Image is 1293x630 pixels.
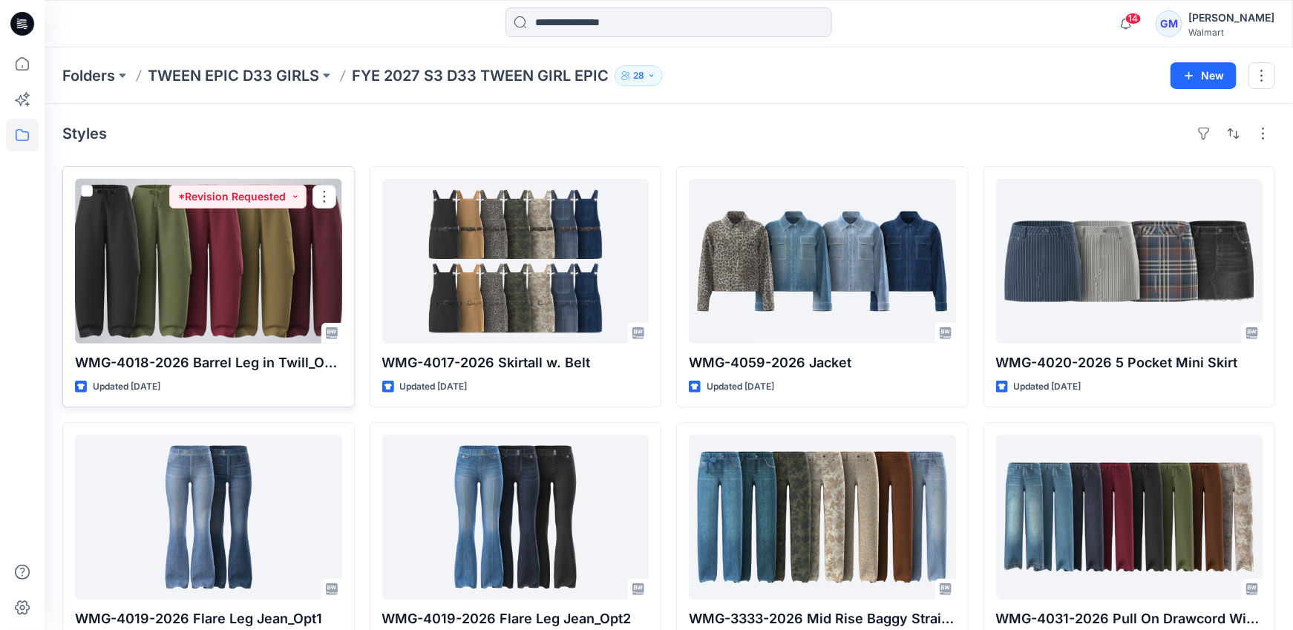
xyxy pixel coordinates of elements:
[996,352,1263,373] p: WMG-4020-2026 5 Pocket Mini Skirt
[93,379,160,395] p: Updated [DATE]
[1188,9,1274,27] div: [PERSON_NAME]
[1125,13,1142,24] span: 14
[996,435,1263,600] a: WMG-4031-2026 Pull On Drawcord Wide Leg_Opt3
[996,608,1263,629] p: WMG-4031-2026 Pull On Drawcord Wide Leg_Opt3
[689,352,956,373] p: WMG-4059-2026 Jacket
[689,608,956,629] p: WMG-3333-2026 Mid Rise Baggy Straight Pant
[75,179,342,344] a: WMG-4018-2026 Barrel Leg in Twill_Opt 2
[689,179,956,344] a: WMG-4059-2026 Jacket
[400,379,468,395] p: Updated [DATE]
[382,608,649,629] p: WMG-4019-2026 Flare Leg Jean_Opt2
[75,352,342,373] p: WMG-4018-2026 Barrel Leg in Twill_Opt 2
[615,65,663,86] button: 28
[352,65,609,86] p: FYE 2027 S3 D33 TWEEN GIRL EPIC
[633,68,644,84] p: 28
[148,65,319,86] a: TWEEN EPIC D33 GIRLS
[382,352,649,373] p: WMG-4017-2026 Skirtall w. Belt
[1014,379,1081,395] p: Updated [DATE]
[1156,10,1182,37] div: GM
[707,379,774,395] p: Updated [DATE]
[1171,62,1237,89] button: New
[62,65,115,86] a: Folders
[75,435,342,600] a: WMG-4019-2026 Flare Leg Jean_Opt1
[62,125,107,142] h4: Styles
[382,179,649,344] a: WMG-4017-2026 Skirtall w. Belt
[996,179,1263,344] a: WMG-4020-2026 5 Pocket Mini Skirt
[382,435,649,600] a: WMG-4019-2026 Flare Leg Jean_Opt2
[75,608,342,629] p: WMG-4019-2026 Flare Leg Jean_Opt1
[1188,27,1274,38] div: Walmart
[689,435,956,600] a: WMG-3333-2026 Mid Rise Baggy Straight Pant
